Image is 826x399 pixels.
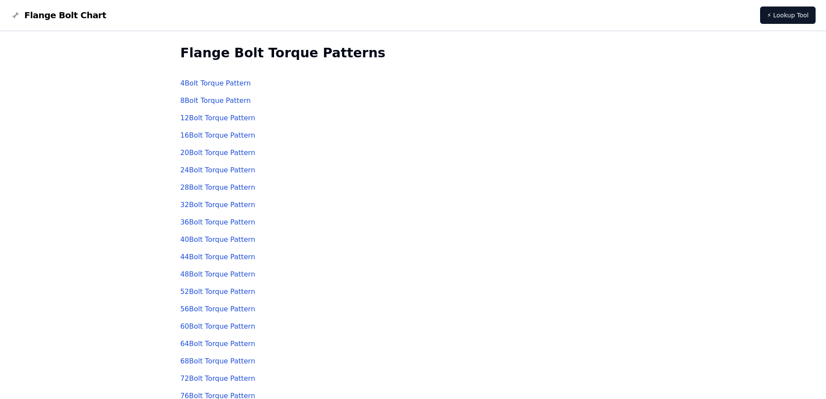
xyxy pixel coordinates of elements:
[180,253,255,261] a: 44Bolt Torque Pattern
[180,340,255,348] a: 64Bolt Torque Pattern
[180,166,255,174] a: 24Bolt Torque Pattern
[24,9,106,21] span: Flange Bolt Chart
[180,218,255,226] a: 36Bolt Torque Pattern
[180,131,255,139] a: 16Bolt Torque Pattern
[180,305,255,313] a: 56Bolt Torque Pattern
[760,7,816,24] a: ⚡ Lookup Tool
[180,148,255,157] a: 20Bolt Torque Pattern
[180,201,255,209] a: 32Bolt Torque Pattern
[180,322,255,330] a: 60Bolt Torque Pattern
[180,183,255,191] a: 28Bolt Torque Pattern
[180,287,255,296] a: 52Bolt Torque Pattern
[180,79,251,87] a: 4Bolt Torque Pattern
[180,96,251,105] a: 8Bolt Torque Pattern
[180,270,255,278] a: 48Bolt Torque Pattern
[180,45,646,61] h2: Flange Bolt Torque Patterns
[180,357,255,365] a: 68Bolt Torque Pattern
[180,235,255,244] a: 40Bolt Torque Pattern
[180,374,255,383] a: 72Bolt Torque Pattern
[10,9,106,21] a: Flange Bolt Chart LogoFlange Bolt Chart
[10,10,21,20] img: Flange Bolt Chart Logo
[180,114,255,122] a: 12Bolt Torque Pattern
